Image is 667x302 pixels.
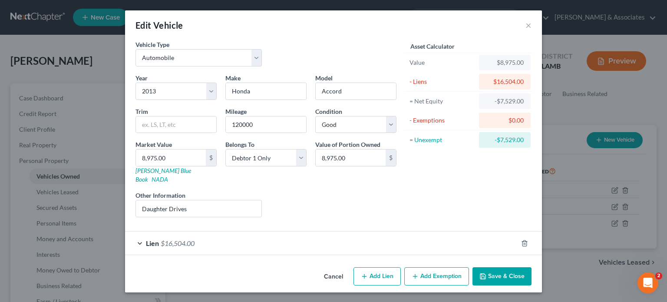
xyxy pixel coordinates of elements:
[135,107,148,116] label: Trim
[161,239,195,247] span: $16,504.00
[409,58,475,67] div: Value
[225,74,241,82] span: Make
[486,116,524,125] div: $0.00
[472,267,532,285] button: Save & Close
[226,116,306,133] input: --
[525,20,532,30] button: ×
[225,107,247,116] label: Mileage
[486,58,524,67] div: $8,975.00
[316,83,396,100] input: ex. Altima
[315,107,342,116] label: Condition
[146,239,159,247] span: Lien
[135,73,148,83] label: Year
[353,267,401,285] button: Add Lien
[409,136,475,144] div: = Unexempt
[136,200,261,217] input: (optional)
[409,116,475,125] div: - Exemptions
[135,140,172,149] label: Market Value
[317,268,350,285] button: Cancel
[136,149,206,166] input: 0.00
[486,97,524,106] div: -$7,529.00
[226,83,306,100] input: ex. Nissan
[135,40,169,49] label: Vehicle Type
[409,77,475,86] div: - Liens
[386,149,396,166] div: $
[316,149,386,166] input: 0.00
[486,136,524,144] div: -$7,529.00
[135,167,191,183] a: [PERSON_NAME] Blue Book
[486,77,524,86] div: $16,504.00
[655,272,662,279] span: 2
[152,176,168,183] a: NADA
[225,141,254,148] span: Belongs To
[410,42,455,51] label: Asset Calculator
[637,272,658,293] iframe: Intercom live chat
[136,116,216,133] input: ex. LS, LT, etc
[404,267,469,285] button: Add Exemption
[135,19,183,31] div: Edit Vehicle
[409,97,475,106] div: = Net Equity
[315,140,380,149] label: Value of Portion Owned
[315,73,333,83] label: Model
[135,191,185,200] label: Other Information
[206,149,216,166] div: $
